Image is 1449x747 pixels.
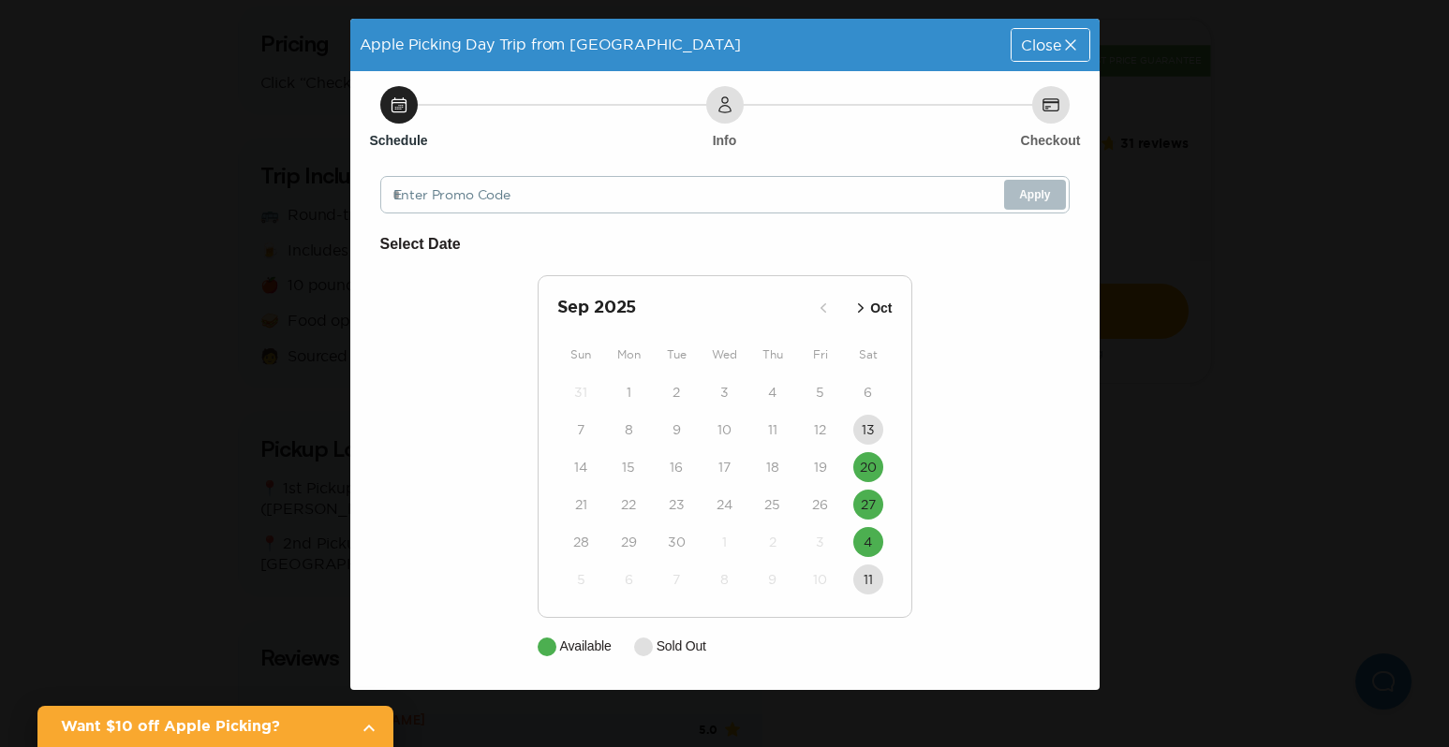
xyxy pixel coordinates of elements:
time: 28 [573,533,589,551]
time: 29 [621,533,637,551]
time: 11 [864,570,873,589]
button: 3 [806,527,835,557]
time: 31 [574,383,587,402]
time: 16 [670,458,683,476]
button: 6 [853,377,883,407]
button: 2 [661,377,691,407]
h2: Sep 2025 [557,295,809,321]
button: 4 [758,377,788,407]
button: 2 [758,527,788,557]
time: 15 [622,458,635,476]
button: 10 [806,564,835,594]
time: 6 [864,383,872,402]
button: 12 [806,415,835,445]
time: 8 [625,420,633,439]
button: 15 [614,452,643,482]
button: 8 [614,415,643,445]
time: 26 [812,495,828,514]
time: 3 [720,383,729,402]
div: Fri [796,344,844,366]
h6: Checkout [1021,131,1081,150]
time: 4 [864,533,872,551]
button: 28 [566,527,596,557]
div: Thu [748,344,796,366]
time: 2 [673,383,680,402]
time: 21 [575,495,587,514]
time: 27 [861,495,876,514]
button: 17 [709,452,739,482]
time: 3 [816,533,824,551]
button: 23 [661,490,691,520]
button: 7 [566,415,596,445]
time: 22 [621,495,636,514]
button: 7 [661,564,691,594]
time: 25 [764,495,780,514]
time: 9 [768,570,776,589]
button: 18 [758,452,788,482]
time: 1 [627,383,631,402]
div: Mon [605,344,653,366]
p: Available [560,637,612,656]
p: Oct [870,299,892,318]
time: 7 [673,570,680,589]
button: 11 [758,415,788,445]
div: Sat [844,344,892,366]
button: 5 [566,564,596,594]
time: 19 [814,458,827,476]
button: 27 [853,490,883,520]
div: Tue [653,344,701,366]
time: 1 [722,533,727,551]
button: 24 [709,490,739,520]
a: Want $10 off Apple Picking? [37,706,393,747]
button: 26 [806,490,835,520]
time: 5 [816,383,824,402]
time: 9 [673,420,681,439]
button: 25 [758,490,788,520]
time: 20 [860,458,877,476]
button: 20 [853,452,883,482]
button: 10 [709,415,739,445]
time: 23 [669,495,685,514]
p: Sold Out [657,637,706,656]
button: 8 [709,564,739,594]
time: 7 [577,420,584,439]
time: 13 [862,420,875,439]
time: 30 [668,533,686,551]
button: 4 [853,527,883,557]
button: 29 [614,527,643,557]
h6: Schedule [369,131,427,150]
button: 1 [614,377,643,407]
button: 30 [661,527,691,557]
button: 9 [661,415,691,445]
time: 4 [768,383,776,402]
time: 2 [769,533,776,551]
time: 5 [577,570,585,589]
div: Sun [557,344,605,366]
button: 5 [806,377,835,407]
div: Wed [701,344,748,366]
button: 21 [566,490,596,520]
time: 10 [813,570,827,589]
button: 13 [853,415,883,445]
time: 6 [625,570,633,589]
span: Apple Picking Day Trip from [GEOGRAPHIC_DATA] [360,36,742,52]
button: 16 [661,452,691,482]
button: 31 [566,377,596,407]
h6: Select Date [380,232,1070,256]
button: 19 [806,452,835,482]
time: 24 [717,495,732,514]
button: 3 [709,377,739,407]
span: Close [1021,37,1060,52]
button: 6 [614,564,643,594]
time: 14 [574,458,587,476]
button: 22 [614,490,643,520]
time: 18 [766,458,779,476]
h2: Want $10 off Apple Picking? [61,715,347,738]
time: 11 [768,420,777,439]
time: 17 [718,458,731,476]
time: 12 [814,420,826,439]
h6: Info [713,131,737,150]
button: 1 [709,527,739,557]
time: 10 [717,420,732,439]
button: 9 [758,564,788,594]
